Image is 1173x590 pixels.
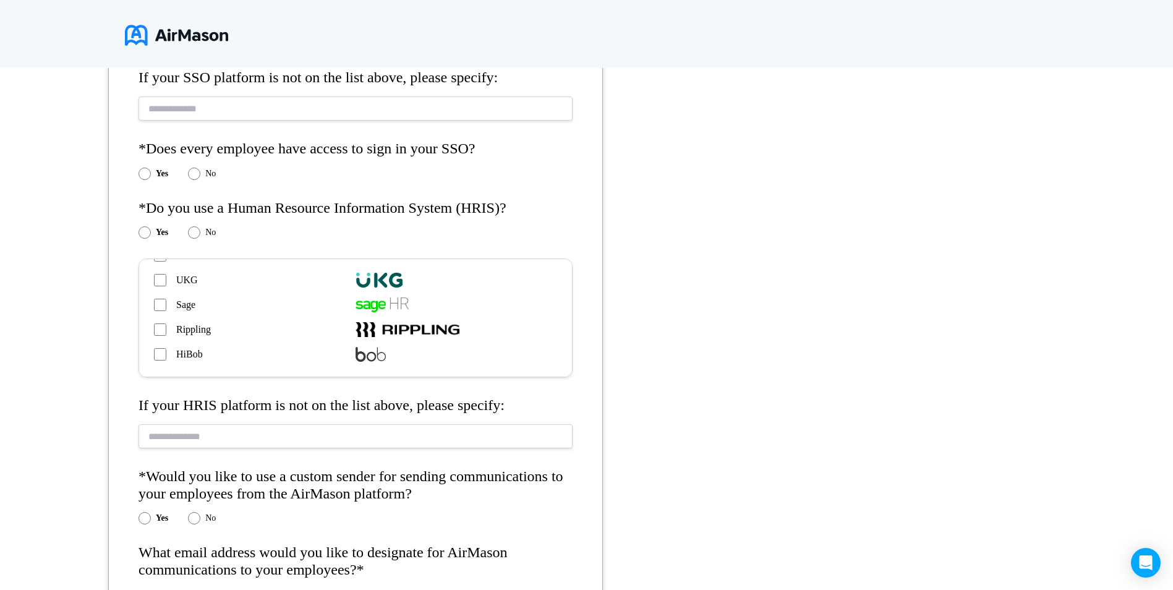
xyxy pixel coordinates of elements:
[205,228,216,237] label: No
[356,297,409,312] img: SageHR
[154,299,166,311] input: Sage
[139,140,573,158] h4: *Does every employee have access to sign in your SSO?
[139,544,573,578] h4: What email address would you like to designate for AirMason communications to your employees?*
[139,468,573,502] h4: *Would you like to use a custom sender for sending communications to your employees from the AirM...
[139,69,573,87] h4: If your SSO platform is not on the list above, please specify:
[176,324,211,335] span: Rippling
[156,228,168,237] label: Yes
[356,273,403,288] img: UKG
[176,349,203,360] span: HiBob
[156,169,168,179] label: Yes
[154,323,166,336] input: Rippling
[176,299,195,310] span: Sage
[205,513,216,523] label: No
[356,322,459,337] img: Rippling
[154,348,166,361] input: HiBob
[139,200,573,217] h4: *Do you use a Human Resource Information System (HRIS)?
[176,275,198,286] span: UKG
[139,397,573,414] h4: If your HRIS platform is not on the list above, please specify:
[156,513,168,523] label: Yes
[125,20,228,51] img: logo
[154,274,166,286] input: UKG
[205,169,216,179] label: No
[1131,548,1161,578] div: Open Intercom Messenger
[356,347,386,362] img: HiBob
